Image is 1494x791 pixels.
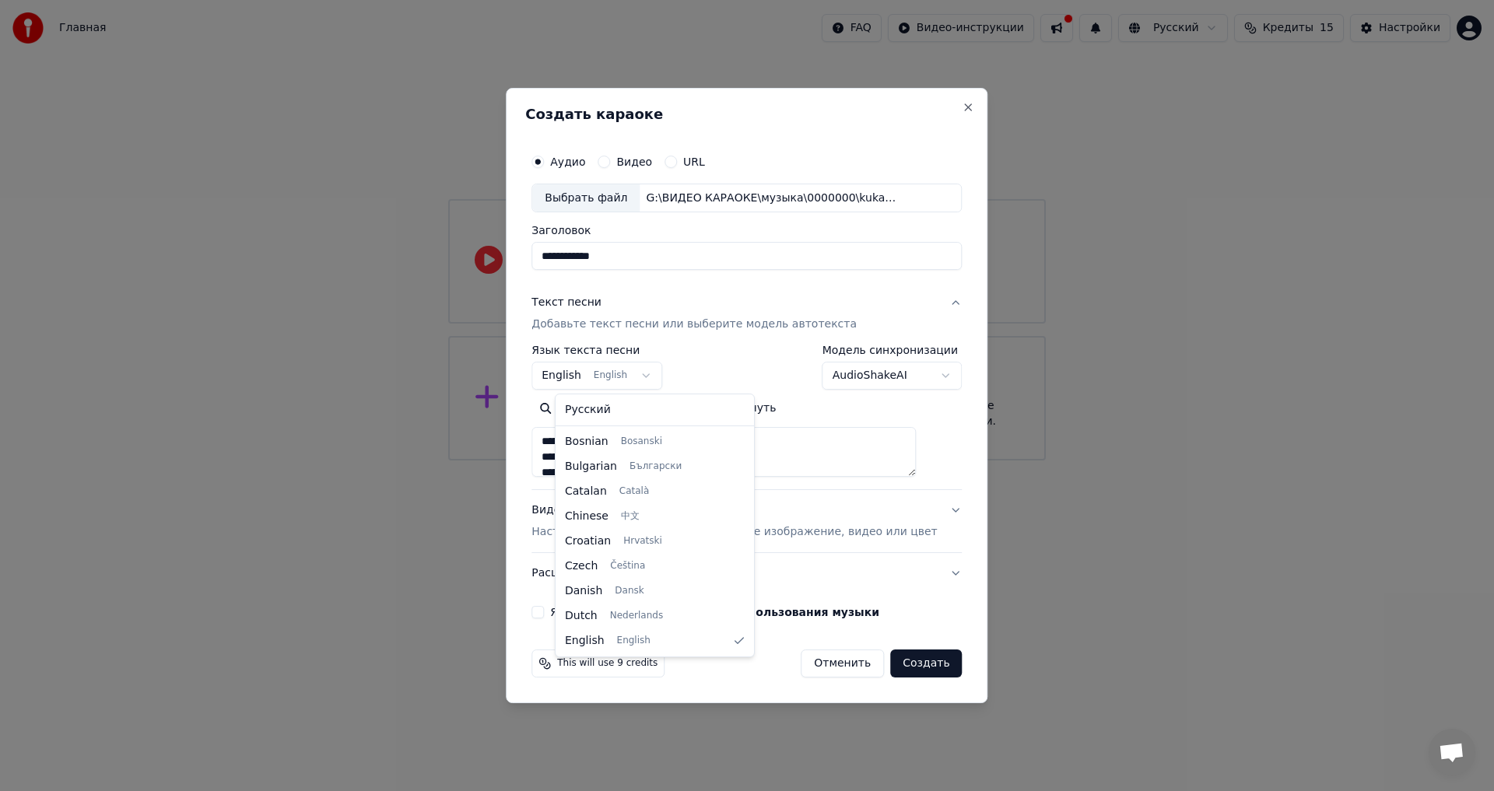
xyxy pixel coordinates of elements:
span: Hrvatski [623,535,662,548]
span: Danish [565,583,602,599]
span: Catalan [565,484,607,499]
span: Български [630,460,682,473]
span: Dansk [615,585,644,597]
span: Nederlands [610,610,663,622]
span: Czech [565,558,598,574]
span: English [565,633,605,649]
span: Català [619,485,649,498]
span: Bulgarian [565,459,617,474]
span: English [617,635,651,647]
span: Bosnian [565,434,608,450]
span: Bosanski [621,436,662,448]
span: Chinese [565,509,608,524]
span: Dutch [565,608,598,624]
span: Русский [565,402,611,418]
span: Croatian [565,534,611,549]
span: Čeština [610,560,645,572]
span: 中文 [621,510,640,523]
